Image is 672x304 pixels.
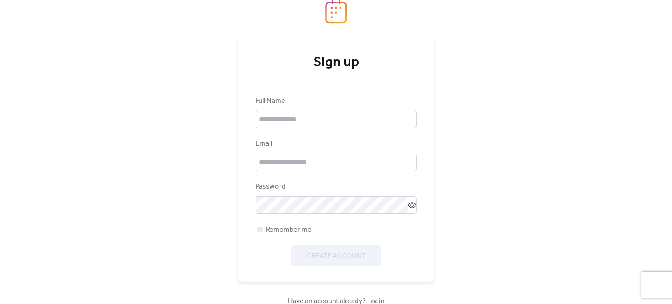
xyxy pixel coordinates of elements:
div: Full Name [255,96,415,106]
span: Remember me [266,225,311,235]
div: Password [255,182,415,192]
div: Email [255,139,415,149]
div: Sign up [255,54,416,71]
